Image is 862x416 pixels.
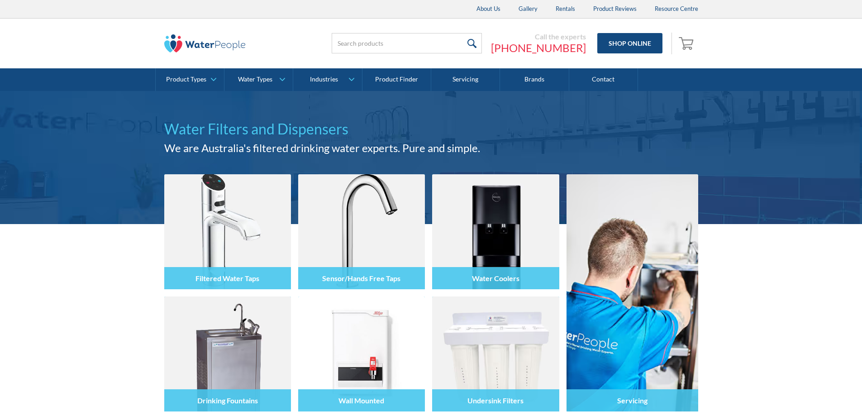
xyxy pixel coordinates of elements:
[467,396,524,405] h4: Undersink Filters
[567,174,698,411] a: Servicing
[164,296,291,411] img: Drinking Fountains
[491,41,586,55] a: [PHONE_NUMBER]
[332,33,482,53] input: Search products
[293,68,362,91] a: Industries
[164,34,246,53] img: The Water People
[195,274,259,282] h4: Filtered Water Taps
[472,274,519,282] h4: Water Coolers
[156,68,224,91] a: Product Types
[164,174,291,289] img: Filtered Water Taps
[298,174,425,289] img: Sensor/Hands Free Taps
[500,68,569,91] a: Brands
[224,68,293,91] a: Water Types
[166,76,206,83] div: Product Types
[617,396,648,405] h4: Servicing
[432,296,559,411] img: Undersink Filters
[676,33,698,54] a: Open cart
[338,396,384,405] h4: Wall Mounted
[322,274,400,282] h4: Sensor/Hands Free Taps
[679,36,696,50] img: shopping cart
[298,296,425,411] img: Wall Mounted
[431,68,500,91] a: Servicing
[569,68,638,91] a: Contact
[432,174,559,289] img: Water Coolers
[362,68,431,91] a: Product Finder
[197,396,258,405] h4: Drinking Fountains
[597,33,662,53] a: Shop Online
[491,32,586,41] div: Call the experts
[310,76,338,83] div: Industries
[238,76,272,83] div: Water Types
